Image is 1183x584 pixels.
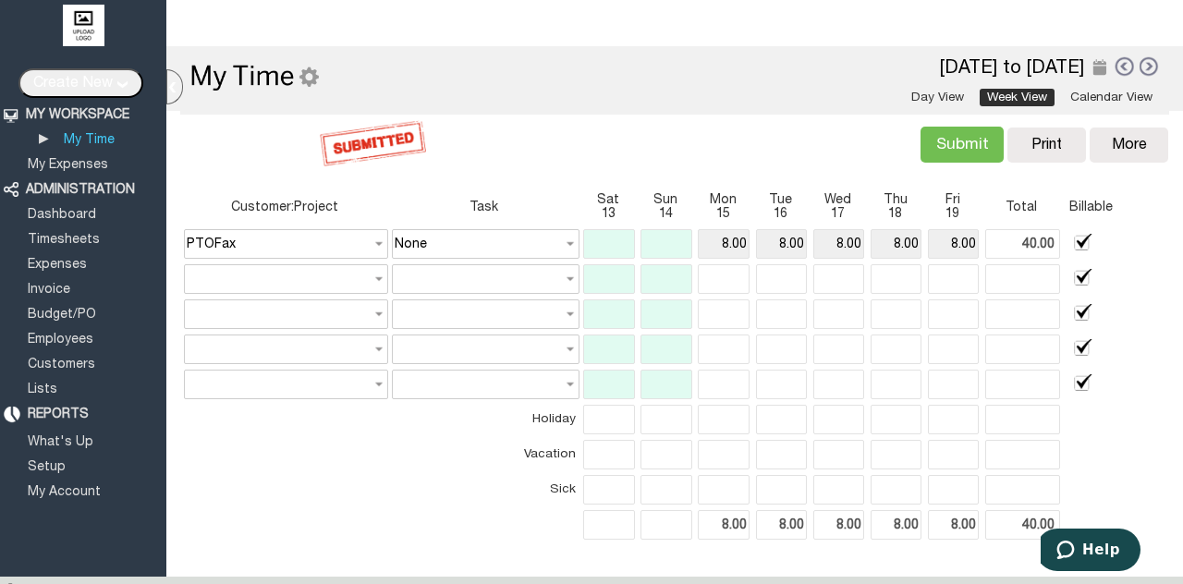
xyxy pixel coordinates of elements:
a: Budget/PO [25,309,99,321]
div: MY WORKSPACE [26,107,129,123]
a: My Account [25,486,104,498]
span: Thu [871,193,921,207]
td: Sick [392,475,576,505]
div: Hide Menus [166,69,183,104]
img: upload logo [63,5,104,46]
span: 14 [640,207,690,221]
span: 17 [813,207,863,221]
a: Timesheets [25,234,103,246]
img: SUBMITTEDSTAMP.png [320,120,426,166]
a: Employees [25,334,96,346]
div: ADMINISTRATION [26,182,135,198]
span: 15 [698,207,748,221]
a: My Time [61,134,117,146]
td: Holiday [392,405,576,434]
span: Tue [756,193,806,207]
a: Day View [904,89,971,106]
input: PTOFax [184,229,388,259]
span: 16 [756,207,806,221]
a: REPORTS [25,408,91,420]
td: Vacation [392,440,576,469]
div: ▶ [39,130,53,147]
input: Submit [921,127,1004,163]
a: Invoice [25,284,73,296]
img: MyTimeGear.png [189,62,319,91]
a: Expenses [25,259,90,271]
div: Print [1017,137,1077,153]
a: Week View [980,89,1055,106]
th: Total [985,190,1056,224]
input: Create New [18,68,143,98]
span: Sat [583,193,633,207]
a: Customers [25,359,98,371]
iframe: Opens a widget where you can find more information [1041,529,1140,575]
a: My Expenses [25,159,111,171]
span: 19 [928,207,978,221]
img: Help [1112,9,1151,41]
th: Billable [1064,190,1116,224]
span: Mon [698,193,748,207]
label: [DATE] to [DATE] [940,60,1084,77]
span: 13 [583,207,633,221]
span: Sun [640,193,690,207]
a: Dashboard [25,209,99,221]
a: Lists [25,383,60,395]
th: Customer:Project [184,190,384,224]
span: 18 [871,207,921,221]
div: More [1112,137,1147,153]
span: Fri [928,193,978,207]
span: Wed [813,193,863,207]
th: Task [392,190,576,224]
a: Calendar View [1063,89,1160,106]
a: Setup [25,461,68,473]
a: What's Up [25,436,96,448]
